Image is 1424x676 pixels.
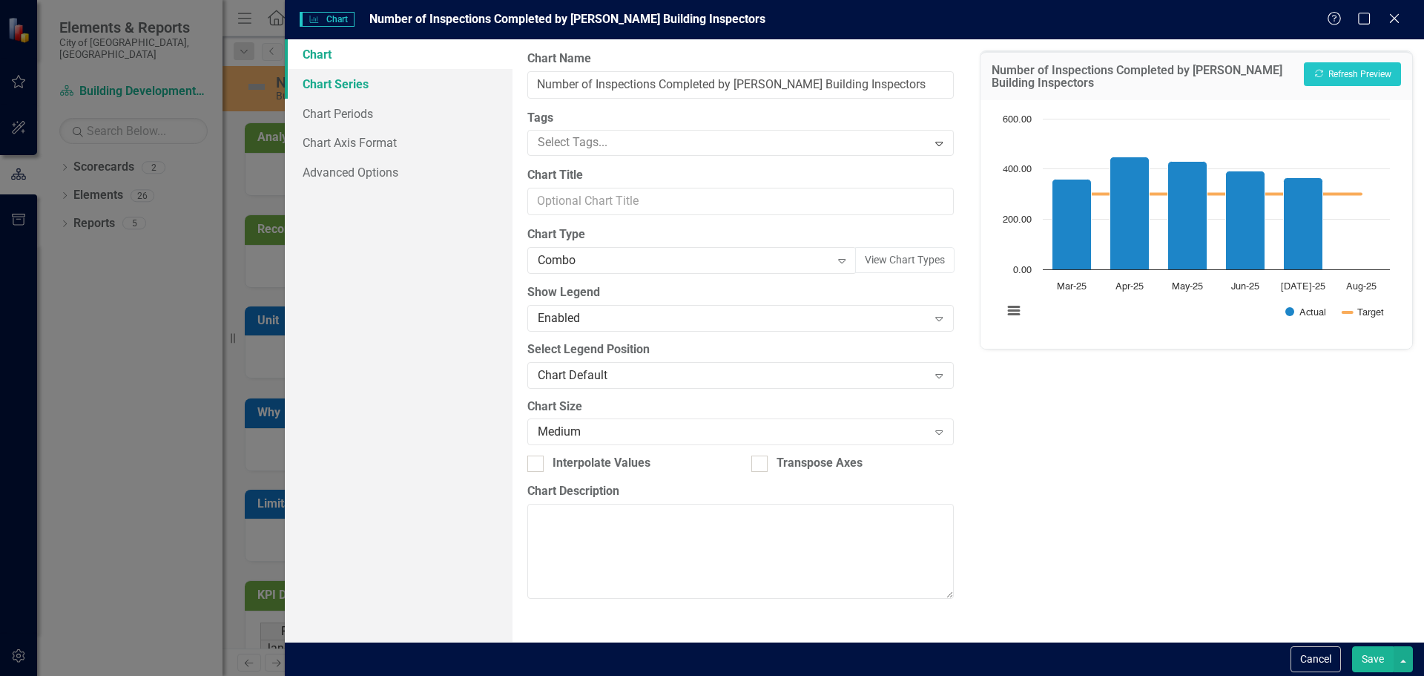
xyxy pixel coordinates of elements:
[1167,162,1207,270] path: May-25, 429. Actual.
[538,424,927,441] div: Medium
[538,252,830,269] div: Combo
[1052,119,1362,270] g: Actual, series 1 of 2. Bar series with 6 bars.
[285,39,512,69] a: Chart
[285,157,512,187] a: Advanced Options
[285,69,512,99] a: Chart Series
[285,99,512,128] a: Chart Periods
[1231,282,1259,292] text: Jun-25
[1110,157,1149,270] path: Apr-25, 449. Actual.
[527,341,953,358] label: Select Legend Position
[285,128,512,157] a: Chart Axis Format
[1057,282,1087,292] text: Mar-25
[1115,282,1144,292] text: Apr-25
[1003,301,1024,321] button: View chart menu, Chart
[1013,266,1032,275] text: 0.00
[527,50,953,68] label: Chart Name
[1343,306,1384,318] button: Show Target
[995,111,1397,334] svg: Interactive chart
[1003,165,1032,174] text: 400.00
[527,167,953,184] label: Chart Title
[1281,282,1325,292] text: [DATE]-25
[1069,191,1364,197] g: Target, series 2 of 2. Line with 6 data points.
[1283,178,1322,270] path: Jul-25, 366. Actual.
[538,367,927,384] div: Chart Default
[527,483,953,500] label: Chart Description
[527,226,953,243] label: Chart Type
[527,284,953,301] label: Show Legend
[553,455,650,472] div: Interpolate Values
[1052,180,1091,270] path: Mar-25, 359. Actual.
[369,12,765,26] span: Number of Inspections Completed by [PERSON_NAME] Building Inspectors
[995,111,1397,334] div: Chart. Highcharts interactive chart.
[1290,646,1341,672] button: Cancel
[855,247,955,273] button: View Chart Types
[1172,282,1203,292] text: May-25
[777,455,863,472] div: Transpose Axes
[300,12,355,27] span: Chart
[1003,115,1032,125] text: 600.00
[527,398,953,416] label: Chart Size
[527,188,953,215] input: Optional Chart Title
[1304,62,1401,86] button: Refresh Preview
[1352,646,1394,672] button: Save
[1225,171,1265,270] path: Jun-25, 391. Actual.
[1285,306,1326,318] button: Show Actual
[1003,215,1032,225] text: 200.00
[1345,282,1376,292] text: Aug-25
[538,309,927,326] div: Enabled
[527,110,953,127] label: Tags
[992,64,1296,90] h3: Number of Inspections Completed by [PERSON_NAME] Building Inspectors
